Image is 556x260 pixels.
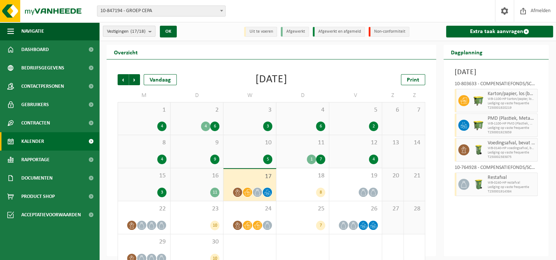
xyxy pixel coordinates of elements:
[488,189,535,194] span: T250001914384
[174,139,219,147] span: 9
[446,26,553,37] a: Extra taak aanvragen
[21,59,64,77] span: Bedrijfsgegevens
[488,122,535,126] span: WB-1100-HP PMD (Plastiek, Metaal, Drankkartons) (bedrijven)
[210,188,219,197] div: 11
[488,106,535,110] span: T250001920219
[408,205,422,213] span: 28
[488,175,535,181] span: Restafval
[97,6,226,17] span: 10-847194 - GROEP CEPA
[21,114,50,132] span: Contracten
[369,155,378,164] div: 4
[386,106,400,114] span: 6
[333,172,378,180] span: 19
[488,116,535,122] span: PMD (Plastiek, Metaal, Drankkartons) (bedrijven)
[103,26,155,37] button: Vestigingen(17/18)
[407,77,419,83] span: Print
[118,89,171,102] td: M
[444,45,490,59] h2: Dagplanning
[382,89,404,102] td: Z
[107,26,146,37] span: Vestigingen
[21,132,44,151] span: Kalender
[21,206,81,224] span: Acceptatievoorwaarden
[144,74,177,85] div: Vandaag
[255,74,287,85] div: [DATE]
[129,74,140,85] span: Volgende
[473,179,484,190] img: WB-0240-HPE-GN-51
[21,77,64,95] span: Contactpersonen
[455,165,538,173] div: 10-764928 - COMPENSATIEFONDS/SCHAFTLOKAAL CADIX - [GEOGRAPHIC_DATA]
[263,122,272,131] div: 3
[201,122,210,131] div: 4
[21,40,49,59] span: Dashboard
[316,155,325,164] div: 7
[21,22,44,40] span: Navigatie
[107,45,145,59] h2: Overzicht
[210,155,219,164] div: 9
[386,172,400,180] span: 20
[118,74,129,85] span: Vorige
[130,29,146,34] count: (17/18)
[488,155,535,159] span: T250002383875
[227,205,272,213] span: 24
[316,188,325,197] div: 8
[473,144,484,155] img: WB-0140-HPE-GN-50
[280,172,325,180] span: 18
[455,82,538,89] div: 10-803633 - COMPENSATIEFONDS/SCHAFTLOKAAL - KALLO
[488,91,535,97] span: Karton/papier, los (bedrijven)
[280,139,325,147] span: 11
[455,67,538,78] h3: [DATE]
[97,6,225,16] span: 10-847194 - GROEP CEPA
[488,140,535,146] span: Voedingsafval, bevat producten van dierlijke oorsprong, onverpakt, categorie 3
[488,146,535,151] span: WB-0140-HP voedingsafval, bevat producten van dierlijke oors
[488,181,535,185] span: WB-0240-HP restafval
[122,172,166,180] span: 15
[263,155,272,164] div: 5
[488,130,535,135] span: T250001923859
[227,173,272,181] span: 17
[369,122,378,131] div: 2
[174,205,219,213] span: 23
[488,126,535,130] span: Lediging op vaste frequentie
[157,155,166,164] div: 4
[244,27,277,37] li: Uit te voeren
[307,155,316,164] div: 1
[210,221,219,230] div: 10
[473,120,484,131] img: WB-1100-HPE-GN-51
[21,187,55,206] span: Product Shop
[408,172,422,180] span: 21
[122,139,166,147] span: 8
[122,205,166,213] span: 22
[157,122,166,131] div: 4
[21,95,49,114] span: Gebruikers
[122,238,166,246] span: 29
[386,139,400,147] span: 13
[333,205,378,213] span: 26
[281,27,309,37] li: Afgewerkt
[488,151,535,155] span: Lediging op vaste frequentie
[174,172,219,180] span: 16
[316,122,325,131] div: 6
[210,122,219,131] div: 6
[227,139,272,147] span: 10
[21,151,50,169] span: Rapportage
[313,27,365,37] li: Afgewerkt en afgemeld
[404,89,426,102] td: Z
[171,89,223,102] td: D
[157,188,166,197] div: 3
[408,106,422,114] span: 7
[473,95,484,106] img: WB-1100-HPE-GN-51
[174,238,219,246] span: 30
[316,221,325,230] div: 7
[488,97,535,101] span: WB-1100-HP karton/papier, los (bedrijven)
[333,106,378,114] span: 5
[386,205,400,213] span: 27
[160,26,177,37] button: OK
[280,106,325,114] span: 4
[174,106,219,114] span: 2
[122,106,166,114] span: 1
[333,139,378,147] span: 12
[280,205,325,213] span: 25
[408,139,422,147] span: 14
[227,106,272,114] span: 3
[401,74,425,85] a: Print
